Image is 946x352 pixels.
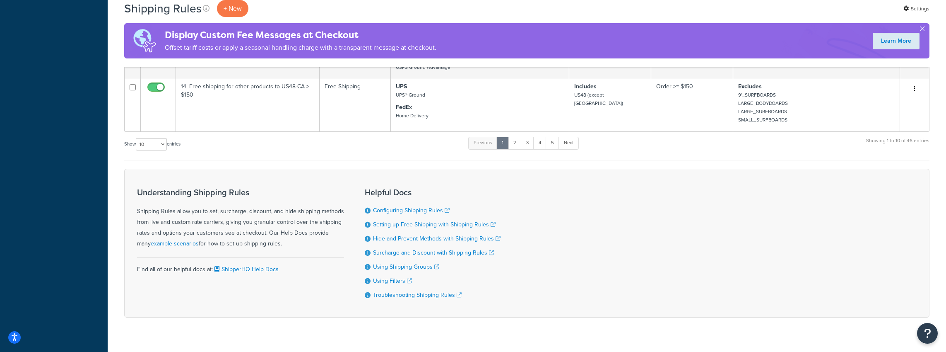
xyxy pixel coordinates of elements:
a: Troubleshooting Shipping Rules [373,291,462,299]
strong: FedEx [396,103,412,112]
select: Showentries [136,138,167,151]
a: 5 [546,137,559,149]
strong: Excludes [738,82,762,91]
td: 14. Free shipping for other products to US48-CA > $150 [176,79,320,131]
a: 2 [508,137,522,149]
a: Learn More [873,33,920,49]
a: ShipperHQ Help Docs [213,265,279,274]
a: Settings [903,3,929,15]
small: USPS Ground Advantage [396,63,450,71]
button: Open Resource Center [917,323,938,344]
a: Surcharge and Discount with Shipping Rules [373,248,494,257]
h1: Shipping Rules [124,0,202,17]
a: Using Shipping Groups [373,262,439,271]
small: UPS® Ground [396,91,425,99]
a: 4 [533,137,546,149]
div: Shipping Rules allow you to set, surcharge, discount, and hide shipping methods from live and cus... [137,188,344,249]
strong: UPS [396,82,407,91]
small: US48 (except [GEOGRAPHIC_DATA]) [574,91,623,107]
a: Setting up Free Shipping with Shipping Rules [373,220,496,229]
small: Home Delivery [396,112,428,119]
p: Offset tariff costs or apply a seasonal handling charge with a transparent message at checkout. [165,42,436,53]
label: Show entries [124,138,181,151]
h3: Helpful Docs [365,188,501,197]
a: 1 [496,137,509,149]
a: Previous [468,137,497,149]
img: duties-banner-06bc72dcb5fe05cb3f9472aba00be2ae8eb53ab6f0d8bb03d382ba314ac3c341.png [124,23,165,58]
a: Hide and Prevent Methods with Shipping Rules [373,234,501,243]
a: example scenarios [151,239,199,248]
td: Free Shipping [320,79,391,131]
strong: Includes [574,82,597,91]
a: 3 [521,137,534,149]
a: Next [558,137,579,149]
small: 9'_SURFBOARDS LARGE_BODYBOARDS LARGE_SURFBOARDS SMALL_SURFBOARDS [738,91,788,124]
div: Showing 1 to 10 of 46 entries [866,136,929,154]
h4: Display Custom Fee Messages at Checkout [165,28,436,42]
h3: Understanding Shipping Rules [137,188,344,197]
td: Order >= $150 [651,79,733,131]
a: Configuring Shipping Rules [373,206,450,215]
a: Using Filters [373,277,412,285]
div: Find all of our helpful docs at: [137,257,344,275]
